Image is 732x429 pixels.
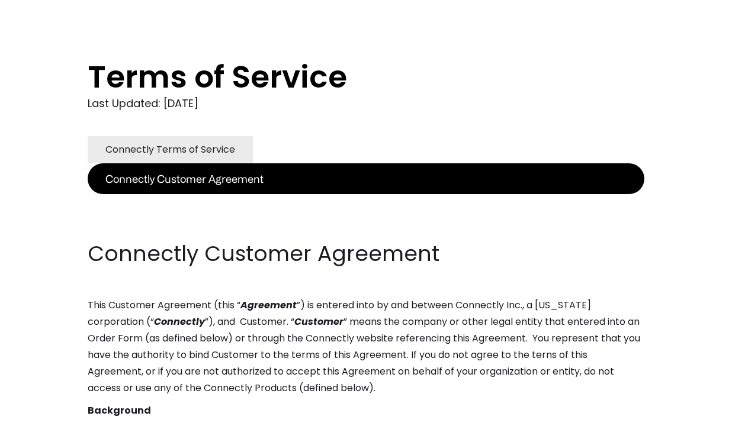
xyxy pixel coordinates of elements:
em: Agreement [240,298,297,312]
em: Customer [294,315,343,328]
div: Connectly Customer Agreement [105,170,264,187]
div: Connectly Terms of Service [105,141,235,158]
em: Connectly [154,315,205,328]
div: Last Updated: [DATE] [88,95,644,112]
aside: Language selected: Español [12,407,71,425]
p: This Customer Agreement (this “ ”) is entered into by and between Connectly Inc., a [US_STATE] co... [88,297,644,396]
p: ‍ [88,217,644,233]
ul: Language list [24,408,71,425]
h1: Terms of Service [88,59,597,95]
p: ‍ [88,194,644,211]
h2: Connectly Customer Agreement [88,239,644,269]
strong: Background [88,404,151,417]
